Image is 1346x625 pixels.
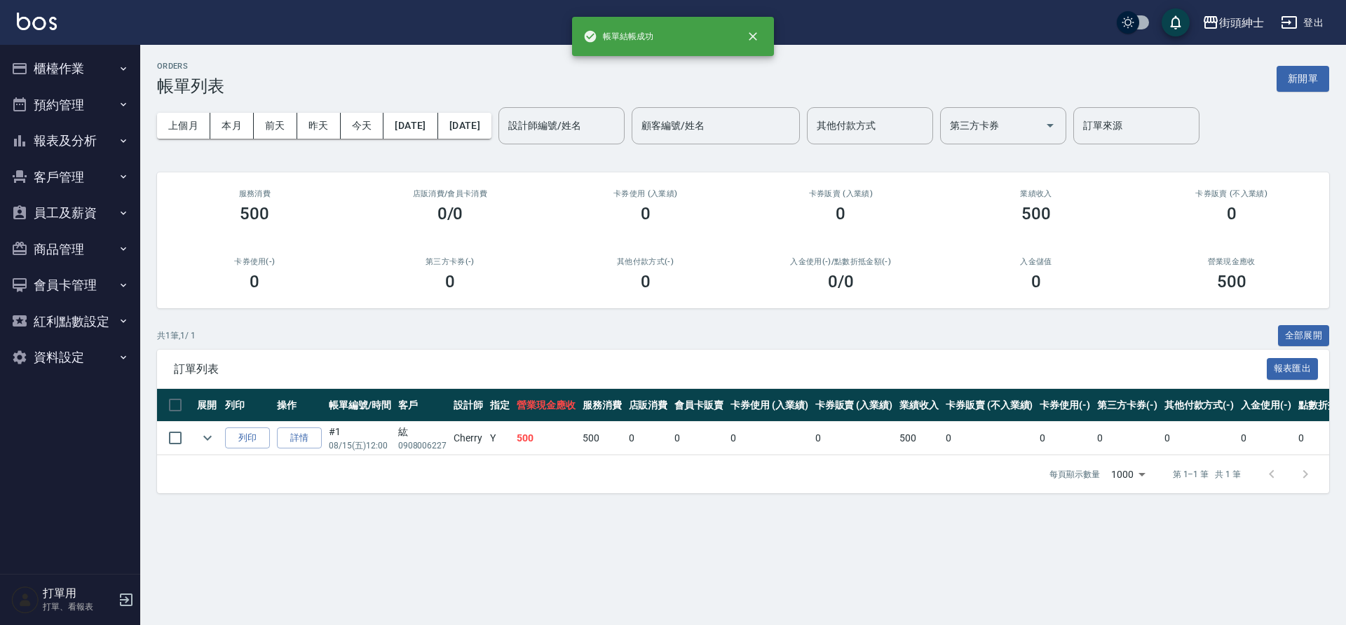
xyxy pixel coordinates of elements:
th: 客戶 [395,389,451,422]
p: 共 1 筆, 1 / 1 [157,329,196,342]
th: 操作 [273,389,325,422]
h3: 帳單列表 [157,76,224,96]
h3: 服務消費 [174,189,336,198]
button: 商品管理 [6,231,135,268]
th: 列印 [222,389,273,422]
h3: 0 [250,272,259,291]
div: 1000 [1106,455,1150,493]
td: 0 [671,422,727,455]
td: 0 [1161,422,1238,455]
button: expand row [197,427,218,448]
p: 08/15 (五) 12:00 [329,439,391,452]
th: 店販消費 [625,389,672,422]
button: 客戶管理 [6,159,135,195]
button: 員工及薪資 [6,195,135,231]
th: 服務消費 [579,389,625,422]
button: 昨天 [297,113,341,139]
button: 會員卡管理 [6,267,135,303]
button: 報表及分析 [6,123,135,159]
h3: 500 [1217,272,1246,291]
p: 第 1–1 筆 共 1 筆 [1173,468,1241,481]
h2: 卡券販賣 (入業績) [760,189,922,198]
h3: 500 [1021,204,1051,224]
th: 營業現金應收 [513,389,579,422]
h2: 卡券使用(-) [174,257,336,266]
button: 櫃檯作業 [6,50,135,87]
th: 指定 [487,389,513,422]
button: save [1162,8,1190,36]
button: 列印 [225,427,270,449]
button: 登出 [1275,10,1329,36]
button: 預約管理 [6,87,135,123]
h2: 第三方卡券(-) [369,257,531,266]
td: 0 [727,422,812,455]
th: 卡券使用 (入業績) [727,389,812,422]
td: #1 [325,422,395,455]
td: 0 [1036,422,1094,455]
td: 500 [896,422,942,455]
button: 報表匯出 [1267,358,1319,380]
p: 0908006227 [398,439,447,452]
h5: 打單用 [43,586,114,600]
button: 本月 [210,113,254,139]
p: 每頁顯示數量 [1049,468,1100,481]
td: 0 [625,422,672,455]
h2: 卡券販賣 (不入業績) [1150,189,1312,198]
button: 街頭紳士 [1197,8,1270,37]
button: 全部展開 [1278,325,1330,347]
h3: 0 [1031,272,1041,291]
th: 卡券販賣 (入業績) [812,389,897,422]
h3: 0 /0 [828,272,854,291]
td: Y [487,422,513,455]
button: Open [1039,114,1061,137]
h3: 0 [641,204,651,224]
h3: 0 [641,272,651,291]
td: 0 [942,422,1036,455]
a: 新開單 [1277,71,1329,85]
td: 0 [1237,422,1295,455]
h3: 0 [1227,204,1237,224]
img: Logo [17,13,57,30]
th: 業績收入 [896,389,942,422]
th: 第三方卡券(-) [1094,389,1161,422]
td: 500 [513,422,579,455]
h2: ORDERS [157,62,224,71]
h2: 入金儲值 [956,257,1117,266]
h3: 500 [240,204,269,224]
th: 會員卡販賣 [671,389,727,422]
h2: 店販消費 /會員卡消費 [369,189,531,198]
th: 卡券販賣 (不入業績) [942,389,1036,422]
th: 展開 [193,389,222,422]
button: 紅利點數設定 [6,303,135,340]
h3: 0 [836,204,845,224]
h2: 業績收入 [956,189,1117,198]
h3: 0/0 [437,204,463,224]
button: 前天 [254,113,297,139]
p: 打單、看報表 [43,600,114,613]
a: 報表匯出 [1267,362,1319,375]
button: 今天 [341,113,384,139]
button: [DATE] [438,113,491,139]
th: 帳單編號/時間 [325,389,395,422]
h2: 營業現金應收 [1150,257,1312,266]
td: 0 [1094,422,1161,455]
button: 上個月 [157,113,210,139]
h2: 入金使用(-) /點數折抵金額(-) [760,257,922,266]
td: 500 [579,422,625,455]
h3: 0 [445,272,455,291]
button: 新開單 [1277,66,1329,92]
img: Person [11,586,39,614]
th: 卡券使用(-) [1036,389,1094,422]
th: 設計師 [450,389,487,422]
h2: 其他付款方式(-) [564,257,726,266]
th: 入金使用(-) [1237,389,1295,422]
td: Cherry [450,422,487,455]
span: 帳單結帳成功 [583,29,653,43]
h2: 卡券使用 (入業績) [564,189,726,198]
span: 訂單列表 [174,362,1267,376]
td: 0 [812,422,897,455]
div: 街頭紳士 [1219,14,1264,32]
div: 紘 [398,425,447,439]
button: [DATE] [383,113,437,139]
button: 資料設定 [6,339,135,376]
